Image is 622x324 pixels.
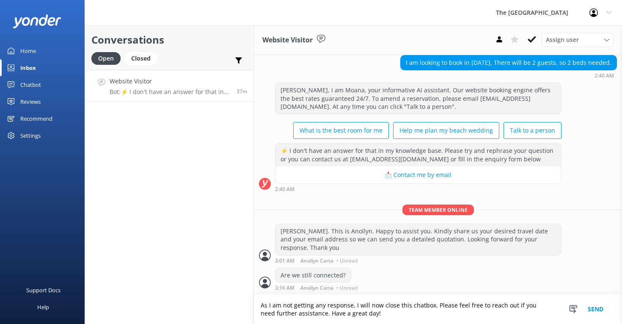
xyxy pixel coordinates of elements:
span: Assign user [546,35,579,44]
strong: 2:40 AM [275,187,294,192]
h2: Conversations [91,32,247,48]
div: Help [37,299,49,316]
div: [PERSON_NAME]. This is Anollyn. Happy to assist you. Kindly share us your desired travel date and... [275,224,561,255]
div: Aug 25 2025 08:40am (UTC -10:00) Pacific/Honolulu [400,72,617,78]
span: Aug 25 2025 08:40am (UTC -10:00) Pacific/Honolulu [237,88,247,95]
button: 📩 Contact me by email [275,166,561,183]
strong: 3:16 AM [275,285,294,291]
div: ⚡ I don't have an answer for that in my knowledge base. Please try and rephrase your question or ... [275,144,561,166]
div: Aug 25 2025 09:16am (UTC -10:00) Pacific/Honolulu [275,285,360,291]
div: Recommend [20,110,52,127]
div: Closed [125,52,157,65]
a: Website VisitorBot:⚡ I don't have an answer for that in my knowledge base. Please try and rephras... [85,70,253,102]
div: Inbox [20,59,36,76]
span: Anollyn Carta [300,285,333,291]
div: Support Docs [26,282,61,299]
h3: Website Visitor [262,35,313,46]
a: Open [91,53,125,63]
div: Are we still connected? [275,268,351,282]
h4: Website Visitor [110,77,230,86]
strong: 2:40 AM [594,73,614,78]
a: Closed [125,53,161,63]
button: Help me plan my beach wedding [393,122,499,139]
span: • Unread [336,258,358,263]
div: I am looking to book in [DATE]. There will be 2 guests, so 2 beds needed. [401,55,616,70]
p: Bot: ⚡ I don't have an answer for that in my knowledge base. Please try and rephrase your questio... [110,88,230,96]
div: Chatbot [20,76,41,93]
div: Aug 25 2025 08:40am (UTC -10:00) Pacific/Honolulu [275,186,561,192]
button: What is the best room for me [293,122,389,139]
div: Open [91,52,121,65]
button: Talk to a person [504,122,561,139]
span: • Unread [336,285,358,291]
button: Send [580,295,611,324]
span: Anollyn Carta [300,258,333,263]
div: Aug 25 2025 09:01am (UTC -10:00) Pacific/Honolulu [275,258,561,263]
div: [PERSON_NAME], I am Moana, your informative AI assistant. Our website booking engine offers the b... [275,83,561,114]
img: yonder-white-logo.png [13,14,61,28]
div: Reviews [20,93,41,110]
div: Home [20,42,36,59]
div: Assign User [542,33,614,47]
textarea: As I am not getting any response, I will now close this chatbox. Please feel free to reach out if... [254,295,622,324]
div: Settings [20,127,41,144]
span: Team member online [402,205,474,215]
strong: 3:01 AM [275,258,294,263]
